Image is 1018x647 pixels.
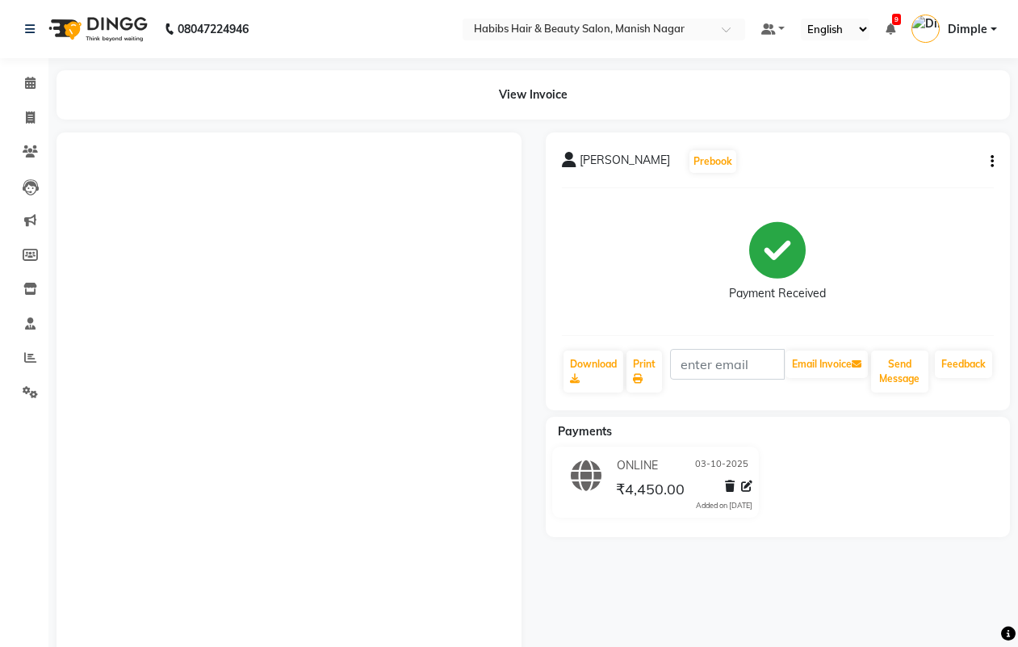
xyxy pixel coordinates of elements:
button: Send Message [871,351,928,393]
a: Print [626,351,662,393]
span: Payments [558,424,612,439]
a: Feedback [935,351,992,378]
span: ₹4,450.00 [616,480,685,502]
img: Dimple [911,15,940,43]
span: 03-10-2025 [695,457,748,474]
span: 9 [892,14,901,25]
button: Prebook [689,150,736,173]
div: Added on [DATE] [696,500,752,511]
div: Payment Received [729,285,826,302]
img: logo [41,6,152,52]
button: Email Invoice [785,351,868,378]
span: [PERSON_NAME] [580,152,670,174]
b: 08047224946 [178,6,249,52]
span: Dimple [948,21,987,38]
span: ONLINE [617,457,658,474]
a: Download [563,351,623,393]
input: enter email [670,349,785,380]
div: View Invoice [57,70,1010,120]
a: 9 [886,22,895,36]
